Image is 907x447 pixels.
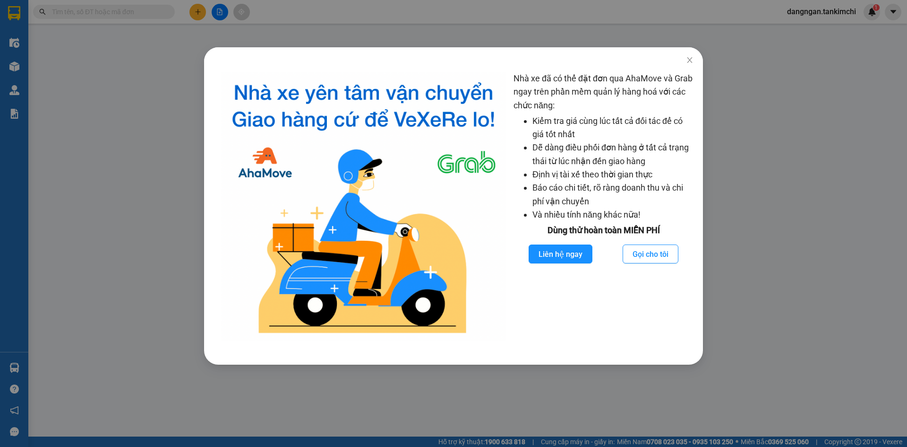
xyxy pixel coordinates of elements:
[686,56,693,64] span: close
[513,72,693,341] div: Nhà xe đã có thể đặt đơn qua AhaMove và Grab ngay trên phần mềm quản lý hàng hoá với các chức năng:
[539,248,582,260] span: Liên hệ ngay
[532,168,693,181] li: Định vị tài xế theo thời gian thực
[529,245,592,263] button: Liên hệ ngay
[221,72,506,341] img: logo
[676,47,703,74] button: Close
[532,114,693,141] li: Kiểm tra giá cùng lúc tất cả đối tác để có giá tốt nhất
[532,181,693,208] li: Báo cáo chi tiết, rõ ràng doanh thu và chi phí vận chuyển
[532,141,693,168] li: Dễ dàng điều phối đơn hàng ở tất cả trạng thái từ lúc nhận đến giao hàng
[623,245,678,263] button: Gọi cho tôi
[532,208,693,221] li: Và nhiều tính năng khác nữa!
[633,248,668,260] span: Gọi cho tôi
[513,224,693,237] div: Dùng thử hoàn toàn MIỄN PHÍ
